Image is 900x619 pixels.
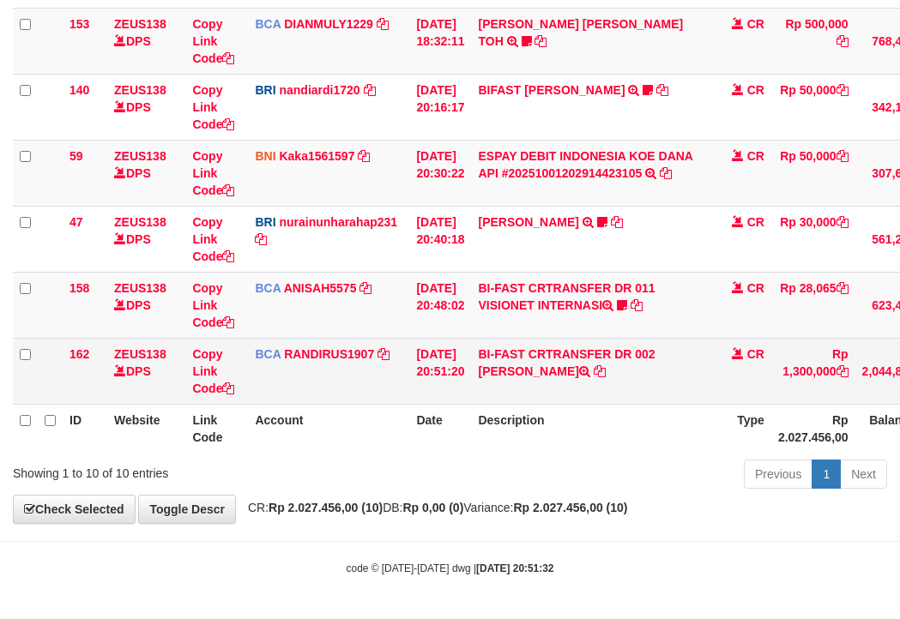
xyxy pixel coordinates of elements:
[279,215,397,229] a: nurainunharahap231
[471,272,711,338] td: BI-FAST CRTRANSFER DR 011 VISIONET INTERNASI
[114,149,166,163] a: ZEUS138
[69,149,83,163] span: 59
[747,17,764,31] span: CR
[471,404,711,453] th: Description
[812,460,841,489] a: 1
[107,338,185,404] td: DPS
[535,34,547,48] a: Copy CARINA OCTAVIA TOH to clipboard
[837,149,849,163] a: Copy Rp 50,000 to clipboard
[771,74,855,140] td: Rp 50,000
[114,281,166,295] a: ZEUS138
[69,215,83,229] span: 47
[840,460,887,489] a: Next
[747,281,764,295] span: CR
[279,149,354,163] a: Kaka1561597
[837,34,849,48] a: Copy Rp 500,000 to clipboard
[192,17,234,65] a: Copy Link Code
[771,404,855,453] th: Rp 2.027.456,00
[69,347,89,361] span: 162
[747,215,764,229] span: CR
[192,347,234,395] a: Copy Link Code
[771,338,855,404] td: Rp 1,300,000
[255,347,281,361] span: BCA
[837,281,849,295] a: Copy Rp 28,065 to clipboard
[747,347,764,361] span: CR
[255,232,267,246] a: Copy nurainunharahap231 to clipboard
[611,215,623,229] a: Copy RISAL WAHYUDI to clipboard
[284,347,374,361] a: RANDIRUS1907
[255,281,281,295] span: BCA
[771,140,855,206] td: Rp 50,000
[378,347,390,361] a: Copy RANDIRUS1907 to clipboard
[69,83,89,97] span: 140
[107,8,185,74] td: DPS
[255,83,275,97] span: BRI
[284,17,373,31] a: DIANMULY1229
[747,83,764,97] span: CR
[660,166,672,180] a: Copy ESPAY DEBIT INDONESIA KOE DANA API #20251001202914423105 to clipboard
[192,281,234,329] a: Copy Link Code
[409,338,471,404] td: [DATE] 20:51:20
[837,83,849,97] a: Copy Rp 50,000 to clipboard
[114,17,166,31] a: ZEUS138
[478,149,692,180] a: ESPAY DEBIT INDONESIA KOE DANA API #20251001202914423105
[656,83,668,97] a: Copy BIFAST MUHAMMAD FIR to clipboard
[747,149,764,163] span: CR
[107,206,185,272] td: DPS
[409,8,471,74] td: [DATE] 18:32:11
[594,364,606,378] a: Copy BI-FAST CRTRANSFER DR 002 DARMAWAN SUSANTO to clipboard
[255,17,281,31] span: BCA
[69,281,89,295] span: 158
[185,404,248,453] th: Link Code
[107,74,185,140] td: DPS
[359,281,371,295] a: Copy ANISAH5575 to clipboard
[771,8,855,74] td: Rp 500,000
[192,215,234,263] a: Copy Link Code
[837,215,849,229] a: Copy Rp 30,000 to clipboard
[114,215,166,229] a: ZEUS138
[107,272,185,338] td: DPS
[107,404,185,453] th: Website
[771,206,855,272] td: Rp 30,000
[711,404,771,453] th: Type
[631,298,643,312] a: Copy BI-FAST CRTRANSFER DR 011 VISIONET INTERNASI to clipboard
[114,347,166,361] a: ZEUS138
[255,149,275,163] span: BNI
[377,17,389,31] a: Copy DIANMULY1229 to clipboard
[771,272,855,338] td: Rp 28,065
[63,404,107,453] th: ID
[358,149,370,163] a: Copy Kaka1561597 to clipboard
[409,74,471,140] td: [DATE] 20:16:17
[744,460,812,489] a: Previous
[471,338,711,404] td: BI-FAST CRTRANSFER DR 002 [PERSON_NAME]
[269,501,383,514] strong: Rp 2.027.456,00 (10)
[837,364,849,378] a: Copy Rp 1,300,000 to clipboard
[409,140,471,206] td: [DATE] 20:30:22
[69,17,89,31] span: 153
[347,562,554,574] small: code © [DATE]-[DATE] dwg |
[284,281,357,295] a: ANISAH5575
[248,404,409,453] th: Account
[192,149,234,197] a: Copy Link Code
[114,83,166,97] a: ZEUS138
[192,83,234,131] a: Copy Link Code
[409,272,471,338] td: [DATE] 20:48:02
[279,83,359,97] a: nandiardi1720
[476,562,553,574] strong: [DATE] 20:51:32
[239,501,628,514] span: CR: DB: Variance:
[13,458,362,482] div: Showing 1 to 10 of 10 entries
[478,215,578,229] a: [PERSON_NAME]
[255,215,275,229] span: BRI
[138,495,236,524] a: Toggle Descr
[478,17,683,48] a: [PERSON_NAME] [PERSON_NAME] TOH
[403,501,464,514] strong: Rp 0,00 (0)
[364,83,376,97] a: Copy nandiardi1720 to clipboard
[409,404,471,453] th: Date
[409,206,471,272] td: [DATE] 20:40:18
[107,140,185,206] td: DPS
[478,83,625,97] a: BIFAST [PERSON_NAME]
[13,495,136,524] a: Check Selected
[513,501,627,514] strong: Rp 2.027.456,00 (10)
